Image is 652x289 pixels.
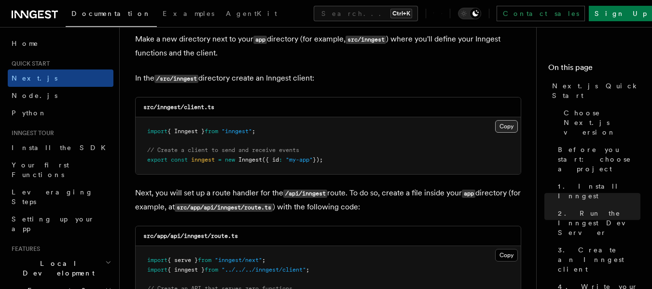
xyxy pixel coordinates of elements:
a: 2. Run the Inngest Dev Server [554,205,640,241]
span: "my-app" [286,156,313,163]
span: Python [12,109,47,117]
a: Next.js [8,69,113,87]
span: Next.js [12,74,57,82]
span: { Inngest } [167,128,205,135]
button: Toggle dark mode [458,8,481,19]
span: "../../../inngest/client" [222,266,306,273]
span: = [218,156,222,163]
a: Python [8,104,113,122]
a: Install the SDK [8,139,113,156]
span: ; [252,128,255,135]
span: Examples [163,10,214,17]
code: src/inngest/client.ts [143,104,214,110]
span: Documentation [71,10,151,17]
span: Inngest [238,156,262,163]
span: "inngest" [222,128,252,135]
span: from [205,128,218,135]
a: Next.js Quick Start [548,77,640,104]
code: app [253,36,267,44]
span: 1. Install Inngest [558,181,640,201]
span: Inngest tour [8,129,54,137]
span: Before you start: choose a project [558,145,640,174]
a: Contact sales [497,6,585,21]
span: Node.js [12,92,57,99]
span: "inngest/next" [215,257,262,263]
p: Next, you will set up a route handler for the route. To do so, create a file inside your director... [135,186,521,214]
button: Search...Ctrl+K [314,6,418,21]
a: Choose Next.js version [560,104,640,141]
a: Documentation [66,3,157,27]
a: Before you start: choose a project [554,141,640,178]
span: import [147,128,167,135]
button: Local Development [8,255,113,282]
a: Examples [157,3,220,26]
span: from [198,257,211,263]
span: new [225,156,235,163]
span: ; [306,266,309,273]
a: 3. Create an Inngest client [554,241,640,278]
span: Local Development [8,259,105,278]
a: Setting up your app [8,210,113,237]
span: Leveraging Steps [12,188,93,206]
span: Features [8,245,40,253]
kbd: Ctrl+K [390,9,412,18]
code: src/app/api/inngest/route.ts [175,204,273,212]
code: app [462,190,475,198]
a: Leveraging Steps [8,183,113,210]
button: Copy [495,120,518,133]
span: // Create a client to send and receive events [147,147,299,153]
span: const [171,156,188,163]
a: AgentKit [220,3,283,26]
span: Install the SDK [12,144,111,151]
code: /src/inngest [154,75,198,83]
span: }); [313,156,323,163]
span: Next.js Quick Start [552,81,640,100]
span: { serve } [167,257,198,263]
span: Setting up your app [12,215,95,233]
a: Your first Functions [8,156,113,183]
span: inngest [191,156,215,163]
span: AgentKit [226,10,277,17]
span: export [147,156,167,163]
code: src/app/api/inngest/route.ts [143,233,238,239]
span: { inngest } [167,266,205,273]
span: Your first Functions [12,161,69,179]
span: Quick start [8,60,50,68]
code: /api/inngest [283,190,327,198]
span: ({ id [262,156,279,163]
span: 2. Run the Inngest Dev Server [558,208,640,237]
a: Node.js [8,87,113,104]
p: Make a new directory next to your directory (for example, ) where you'll define your Inngest func... [135,32,521,60]
button: Copy [495,249,518,261]
a: Home [8,35,113,52]
span: import [147,266,167,273]
span: from [205,266,218,273]
span: ; [262,257,265,263]
p: In the directory create an Inngest client: [135,71,521,85]
span: import [147,257,167,263]
span: 3. Create an Inngest client [558,245,640,274]
span: Choose Next.js version [564,108,640,137]
a: 1. Install Inngest [554,178,640,205]
span: : [279,156,282,163]
code: src/inngest [346,36,386,44]
span: Home [12,39,39,48]
h4: On this page [548,62,640,77]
